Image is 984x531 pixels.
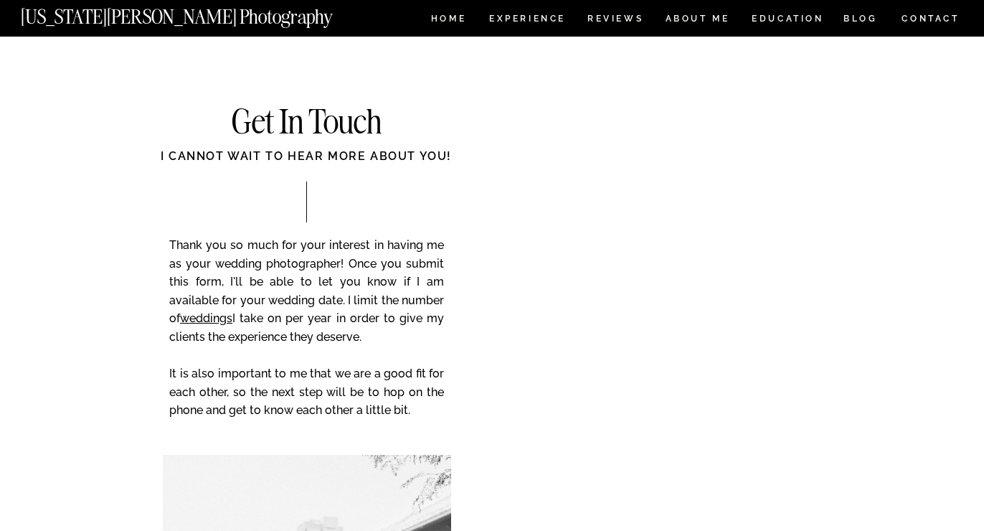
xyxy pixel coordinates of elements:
p: Thank you so much for your interest in having me as your wedding photographer! Once you submit th... [169,236,444,440]
a: CONTACT [901,11,960,27]
h2: Get In Touch [162,105,450,141]
a: Experience [489,14,564,27]
a: [US_STATE][PERSON_NAME] Photography [21,7,381,19]
div: I cannot wait to hear more about you! [105,148,508,181]
a: REVIEWS [587,14,641,27]
a: ABOUT ME [665,14,730,27]
a: BLOG [843,14,878,27]
a: HOME [428,14,469,27]
a: weddings [180,311,232,325]
a: EDUCATION [750,14,825,27]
